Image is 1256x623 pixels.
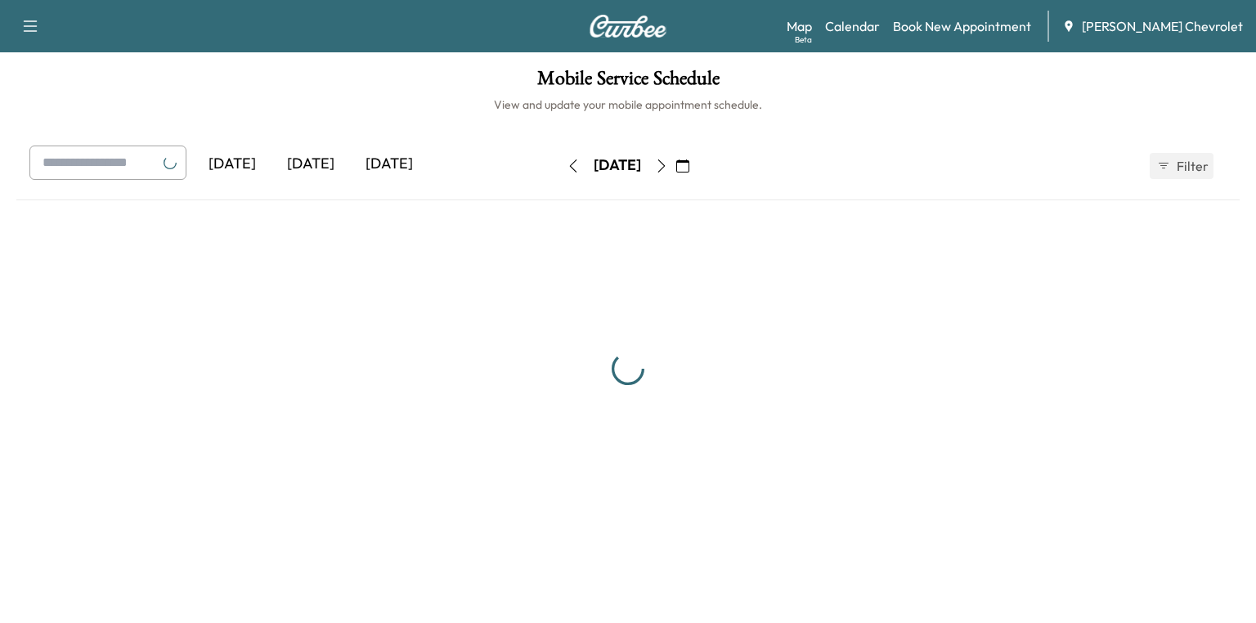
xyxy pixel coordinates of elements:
[594,155,641,176] div: [DATE]
[16,69,1240,96] h1: Mobile Service Schedule
[589,15,667,38] img: Curbee Logo
[1150,153,1213,179] button: Filter
[825,16,880,36] a: Calendar
[787,16,812,36] a: MapBeta
[1082,16,1243,36] span: [PERSON_NAME] Chevrolet
[893,16,1031,36] a: Book New Appointment
[795,34,812,46] div: Beta
[16,96,1240,113] h6: View and update your mobile appointment schedule.
[193,146,271,183] div: [DATE]
[1177,156,1206,176] span: Filter
[350,146,428,183] div: [DATE]
[271,146,350,183] div: [DATE]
